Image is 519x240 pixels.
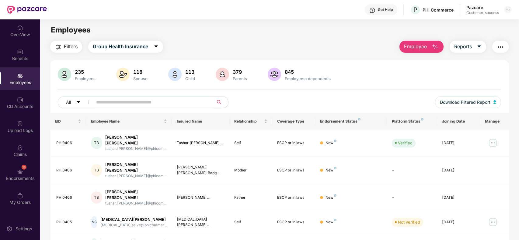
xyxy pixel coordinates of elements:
[229,113,272,130] th: Relationship
[50,113,86,130] th: EID
[423,7,454,13] div: PHI Commerce
[466,5,499,10] div: Pazcare
[369,7,375,13] img: svg+xml;base64,PHN2ZyBpZD0iSGVscC0zMngzMiIgeG1sbnM9Imh0dHA6Ly93d3cudzMub3JnLzIwMDAvc3ZnIiB3aWR0aD...
[91,119,163,124] span: Employee Name
[488,138,498,148] img: manageButton
[480,113,509,130] th: Manage
[378,7,393,12] div: Get Help
[488,217,498,227] img: manageButton
[86,113,172,130] th: Employee Name
[506,7,510,12] img: svg+xml;base64,PHN2ZyBpZD0iRHJvcGRvd24tMzJ4MzIiIHhtbG5zPSJodHRwOi8vd3d3LnczLm9yZy8yMDAwL3N2ZyIgd2...
[466,10,499,15] div: Customer_success
[7,6,47,14] img: New Pazcare Logo
[234,119,263,124] span: Relationship
[413,6,417,13] span: P
[55,119,77,124] span: EID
